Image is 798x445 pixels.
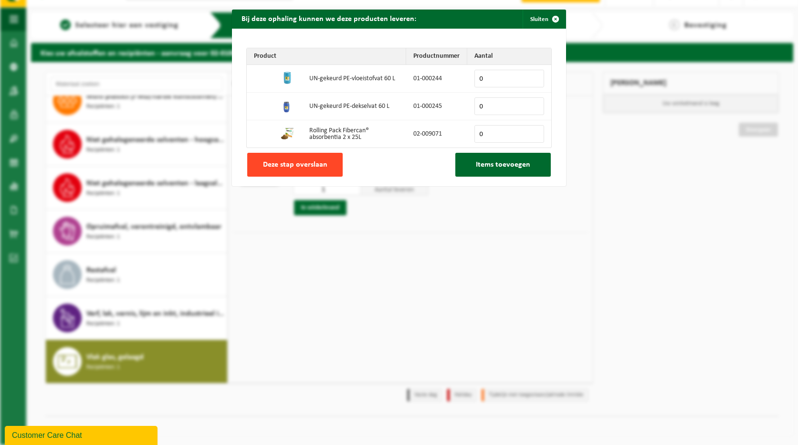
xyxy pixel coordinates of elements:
td: 01-000244 [406,65,467,93]
th: Product [247,48,406,65]
img: 01-000244 [280,70,295,85]
span: Deze stap overslaan [263,161,327,169]
th: Aantal [467,48,551,65]
td: 01-000245 [406,93,467,120]
button: Deze stap overslaan [247,153,343,177]
button: Sluiten [523,10,565,29]
img: 01-000245 [280,98,295,113]
button: Items toevoegen [455,153,551,177]
iframe: chat widget [5,424,159,445]
th: Productnummer [406,48,467,65]
td: Rolling Pack Fibercan® absorbentia 2 x 25L [302,120,406,148]
td: UN-gekeurd PE-dekselvat 60 L [302,93,406,120]
h2: Bij deze ophaling kunnen we deze producten leveren: [232,10,426,28]
td: UN-gekeurd PE-vloeistofvat 60 L [302,65,406,93]
span: Items toevoegen [476,161,530,169]
img: 02-009071 [280,126,295,141]
td: 02-009071 [406,120,467,148]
